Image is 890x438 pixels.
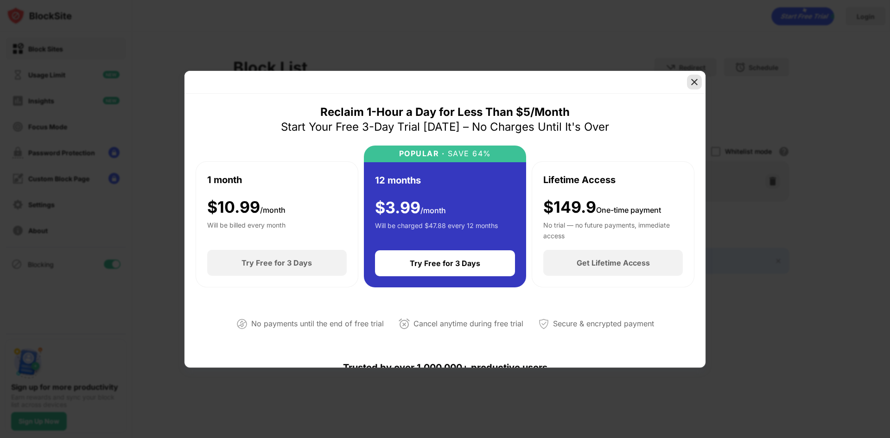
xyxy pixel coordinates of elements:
[596,205,661,215] span: One-time payment
[207,220,286,239] div: Will be billed every month
[375,221,498,239] div: Will be charged $47.88 every 12 months
[251,317,384,330] div: No payments until the end of free trial
[553,317,654,330] div: Secure & encrypted payment
[543,198,661,217] div: $149.9
[577,258,650,267] div: Get Lifetime Access
[236,318,248,330] img: not-paying
[375,173,421,187] div: 12 months
[420,206,446,215] span: /month
[543,220,683,239] div: No trial — no future payments, immediate access
[413,317,523,330] div: Cancel anytime during free trial
[538,318,549,330] img: secured-payment
[320,105,570,120] div: Reclaim 1-Hour a Day for Less Than $5/Month
[207,198,286,217] div: $ 10.99
[399,318,410,330] img: cancel-anytime
[242,258,312,267] div: Try Free for 3 Days
[410,259,480,268] div: Try Free for 3 Days
[196,345,694,390] div: Trusted by over 1,000,000+ productive users
[543,173,616,187] div: Lifetime Access
[207,173,242,187] div: 1 month
[445,149,491,158] div: SAVE 64%
[281,120,609,134] div: Start Your Free 3-Day Trial [DATE] – No Charges Until It's Over
[260,205,286,215] span: /month
[375,198,446,217] div: $ 3.99
[399,149,445,158] div: POPULAR ·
